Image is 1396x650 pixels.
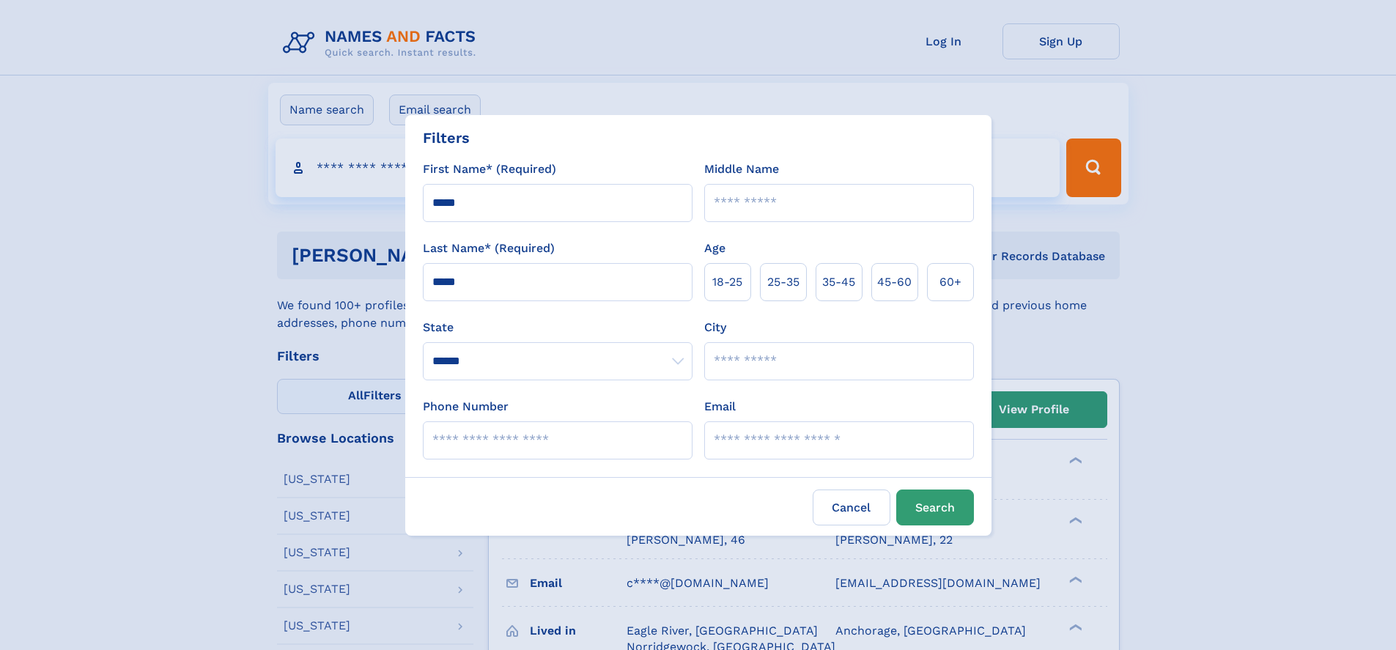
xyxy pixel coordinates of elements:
[423,398,509,416] label: Phone Number
[813,490,890,525] label: Cancel
[877,273,912,291] span: 45‑60
[712,273,742,291] span: 18‑25
[767,273,799,291] span: 25‑35
[704,398,736,416] label: Email
[423,319,693,336] label: State
[822,273,855,291] span: 35‑45
[423,160,556,178] label: First Name* (Required)
[896,490,974,525] button: Search
[423,127,470,149] div: Filters
[423,240,555,257] label: Last Name* (Required)
[704,160,779,178] label: Middle Name
[939,273,961,291] span: 60+
[704,240,725,257] label: Age
[704,319,726,336] label: City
